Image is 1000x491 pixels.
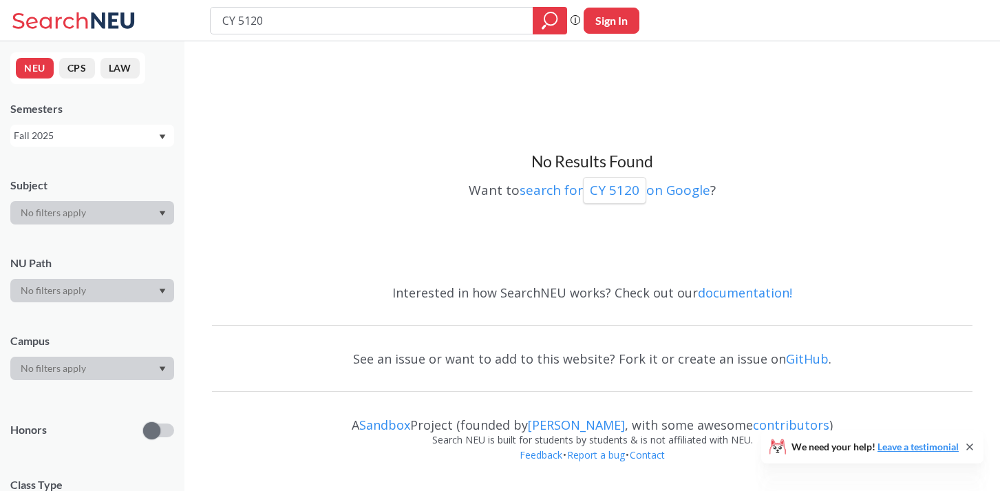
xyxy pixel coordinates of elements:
[566,448,626,461] a: Report a bug
[753,417,829,433] a: contributors
[359,417,410,433] a: Sandbox
[16,58,54,79] button: NEU
[10,333,174,348] div: Campus
[212,172,972,204] div: Want to ?
[791,442,959,452] span: We need your help!
[212,339,972,379] div: See an issue or want to add to this website? Fork it or create an issue on .
[212,448,972,483] div: • •
[159,134,166,140] svg: Dropdown arrow
[10,279,174,302] div: Dropdown arrow
[10,357,174,380] div: Dropdown arrow
[519,448,563,461] a: Feedback
[212,152,972,172] h3: No Results Found
[14,128,158,143] div: Fall 2025
[159,366,166,372] svg: Dropdown arrow
[159,289,166,294] svg: Dropdown arrow
[10,178,174,193] div: Subject
[584,8,639,34] button: Sign In
[786,351,829,367] a: GitHub
[10,422,47,438] p: Honors
[212,273,972,313] div: Interested in how SearchNEU works? Check out our
[10,125,174,147] div: Fall 2025Dropdown arrow
[10,255,174,271] div: NU Path
[100,58,140,79] button: LAW
[10,101,174,116] div: Semesters
[542,11,558,30] svg: magnifying glass
[698,284,792,301] a: documentation!
[533,7,567,34] div: magnifying glass
[528,417,625,433] a: [PERSON_NAME]
[212,405,972,432] div: A Project (founded by , with some awesome )
[629,448,666,461] a: Contact
[877,441,959,452] a: Leave a testimonial
[590,181,639,200] p: CY 5120
[59,58,95,79] button: CPS
[520,181,710,199] a: search forCY 5120on Google
[221,9,523,32] input: Class, professor, course number, "phrase"
[10,201,174,224] div: Dropdown arrow
[212,432,972,448] div: Search NEU is built for students by students & is not affiliated with NEU.
[159,211,166,216] svg: Dropdown arrow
